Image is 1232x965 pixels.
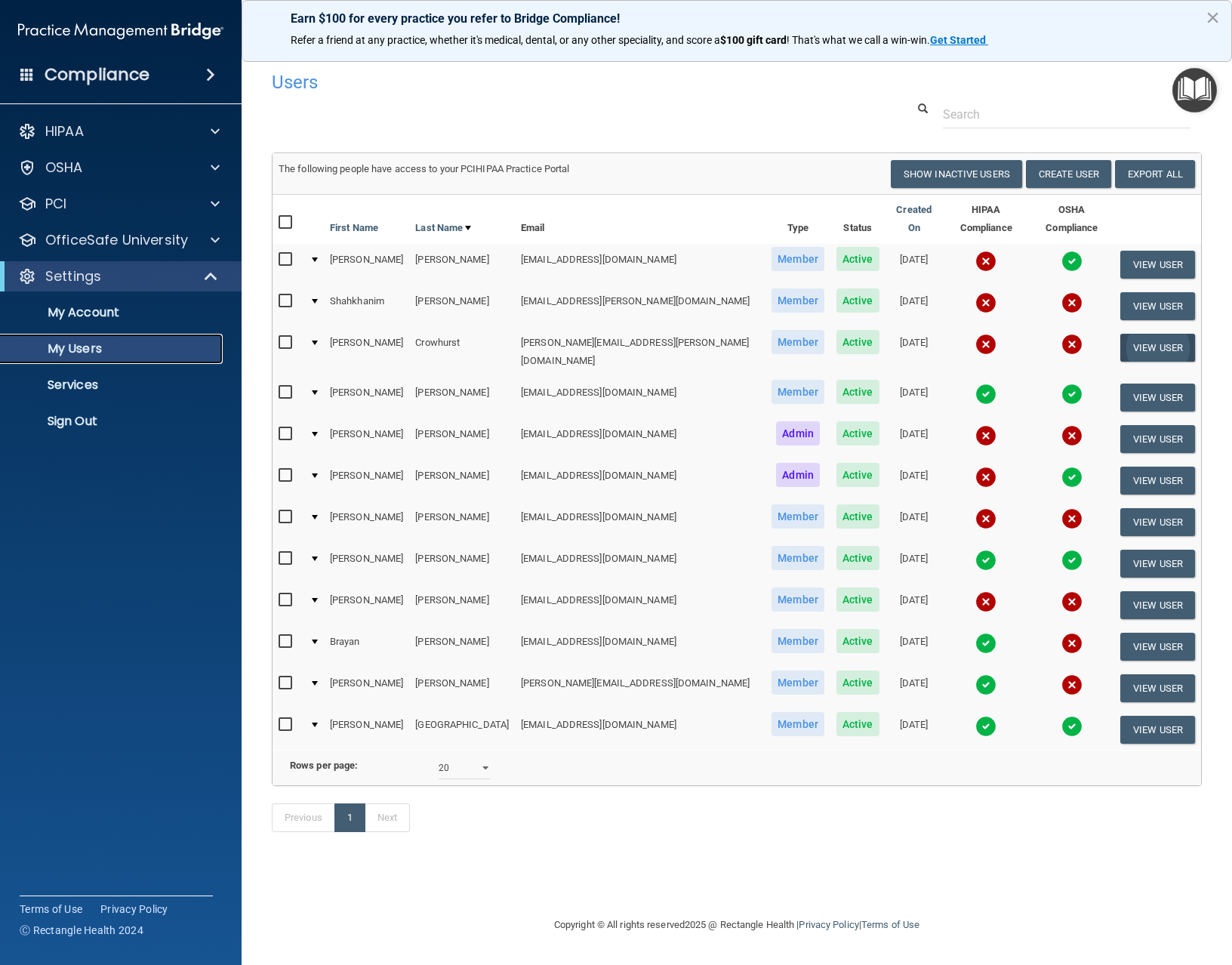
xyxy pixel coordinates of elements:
td: [PERSON_NAME] [409,285,515,327]
span: ! That's what we call a win-win. [787,34,930,46]
img: PMB logo [18,16,223,46]
img: cross.ca9f0e7f.svg [1061,591,1083,612]
span: Member [772,546,824,570]
span: Active [836,629,879,653]
img: cross.ca9f0e7f.svg [1061,425,1083,446]
td: [DATE] [885,501,943,543]
img: tick.e7d51cea.svg [1061,251,1083,272]
img: cross.ca9f0e7f.svg [1061,292,1083,313]
p: OSHA [45,159,83,177]
th: Status [830,195,885,244]
a: First Name [330,219,378,237]
a: Privacy Policy [799,919,858,930]
a: Last Name [415,219,471,237]
a: HIPAA [18,122,220,140]
a: Export All [1115,160,1195,188]
button: View User [1120,334,1195,362]
img: cross.ca9f0e7f.svg [975,251,996,272]
button: View User [1120,425,1195,453]
img: cross.ca9f0e7f.svg [975,334,996,355]
button: View User [1120,674,1195,702]
p: Services [10,378,216,393]
td: [DATE] [885,667,943,709]
span: Active [836,380,879,404]
iframe: Drift Widget Chat Controller [971,858,1214,918]
a: OSHA [18,159,220,177]
span: Active [836,463,879,487]
p: OfficeSafe University [45,231,188,249]
p: HIPAA [45,122,84,140]
td: [DATE] [885,543,943,584]
span: Active [836,288,879,313]
span: Member [772,380,824,404]
img: tick.e7d51cea.svg [975,674,996,695]
span: Admin [776,421,820,446]
span: Admin [776,463,820,487]
p: My Account [10,305,216,320]
span: Active [836,330,879,354]
td: [DATE] [885,584,943,626]
span: Active [836,421,879,446]
td: [PERSON_NAME] [409,501,515,543]
td: [PERSON_NAME] [409,377,515,418]
img: tick.e7d51cea.svg [1061,467,1083,488]
img: cross.ca9f0e7f.svg [975,292,996,313]
img: tick.e7d51cea.svg [1061,550,1083,571]
a: PCI [18,195,220,213]
td: [PERSON_NAME] [409,418,515,460]
td: [PERSON_NAME] [324,460,409,501]
span: Refer a friend at any practice, whether it's medical, dental, or any other speciality, and score a [291,34,720,46]
button: View User [1120,550,1195,578]
img: tick.e7d51cea.svg [975,384,996,405]
td: [PERSON_NAME] [324,327,409,377]
span: Member [772,504,824,529]
img: tick.e7d51cea.svg [1061,384,1083,405]
h4: Compliance [45,64,149,85]
a: Created On [892,201,937,237]
td: [DATE] [885,626,943,667]
td: [PERSON_NAME] [324,244,409,285]
span: Member [772,671,824,695]
div: Copyright © All rights reserved 2025 @ Rectangle Health | | [461,901,1012,949]
button: View User [1120,467,1195,495]
button: Open Resource Center [1172,68,1217,113]
span: Active [836,587,879,612]
td: [DATE] [885,709,943,750]
a: 1 [334,803,365,832]
button: View User [1120,508,1195,536]
button: View User [1120,633,1195,661]
span: The following people have access to your PCIHIPAA Practice Portal [279,163,570,174]
a: Privacy Policy [100,902,168,917]
a: Previous [272,803,335,832]
p: PCI [45,195,66,213]
strong: $100 gift card [720,34,787,46]
span: Active [836,712,879,736]
td: [PERSON_NAME] [409,626,515,667]
img: cross.ca9f0e7f.svg [975,467,996,488]
img: cross.ca9f0e7f.svg [1061,508,1083,529]
h4: Users [272,72,805,92]
td: [PERSON_NAME] [324,543,409,584]
button: View User [1120,251,1195,279]
button: Close [1206,5,1220,29]
td: [DATE] [885,327,943,377]
span: Active [836,671,879,695]
td: [GEOGRAPHIC_DATA] [409,709,515,750]
td: [EMAIL_ADDRESS][DOMAIN_NAME] [515,460,765,501]
td: [EMAIL_ADDRESS][DOMAIN_NAME] [515,418,765,460]
td: [PERSON_NAME] [409,244,515,285]
span: Member [772,587,824,612]
td: Brayan [324,626,409,667]
span: Ⓒ Rectangle Health 2024 [20,923,143,938]
th: Type [765,195,830,244]
button: Create User [1026,160,1111,188]
td: [PERSON_NAME] [324,501,409,543]
td: [PERSON_NAME] [409,667,515,709]
th: Email [515,195,765,244]
span: Member [772,247,824,271]
td: [DATE] [885,460,943,501]
img: tick.e7d51cea.svg [975,550,996,571]
td: [PERSON_NAME] [324,709,409,750]
td: Shahkhanim [324,285,409,327]
button: View User [1120,292,1195,320]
